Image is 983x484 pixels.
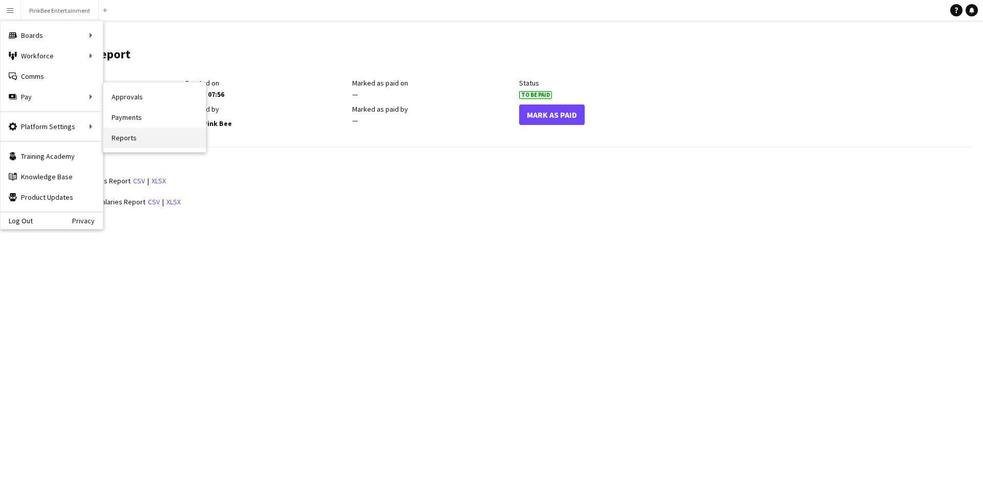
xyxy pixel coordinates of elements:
[1,46,103,66] div: Workforce
[1,66,103,87] a: Comms
[18,195,973,208] div: |
[1,25,103,46] div: Boards
[352,90,358,99] span: —
[1,146,103,166] a: Training Academy
[103,87,206,107] a: Approvals
[352,78,514,88] div: Marked as paid on
[21,1,99,20] button: PinkBee Entertainment
[148,197,160,206] a: csv
[133,176,145,185] a: csv
[72,217,103,225] a: Privacy
[352,116,358,125] span: —
[18,175,973,187] div: |
[1,166,103,187] a: Knowledge Base
[18,158,973,167] h3: Reports
[1,187,103,207] a: Product Updates
[185,104,347,114] div: Created by
[185,90,347,99] div: [DATE] 07:56
[103,128,206,148] a: Reports
[519,91,552,99] span: To Be Paid
[166,197,181,206] a: xlsx
[103,107,206,128] a: Payments
[185,78,347,88] div: Created on
[519,104,585,125] button: Mark As Paid
[1,87,103,107] div: Pay
[352,104,514,114] div: Marked as paid by
[185,116,347,131] div: Pink Bee
[519,78,681,88] div: Status
[1,116,103,137] div: Platform Settings
[152,176,166,185] a: xlsx
[1,217,33,225] a: Log Out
